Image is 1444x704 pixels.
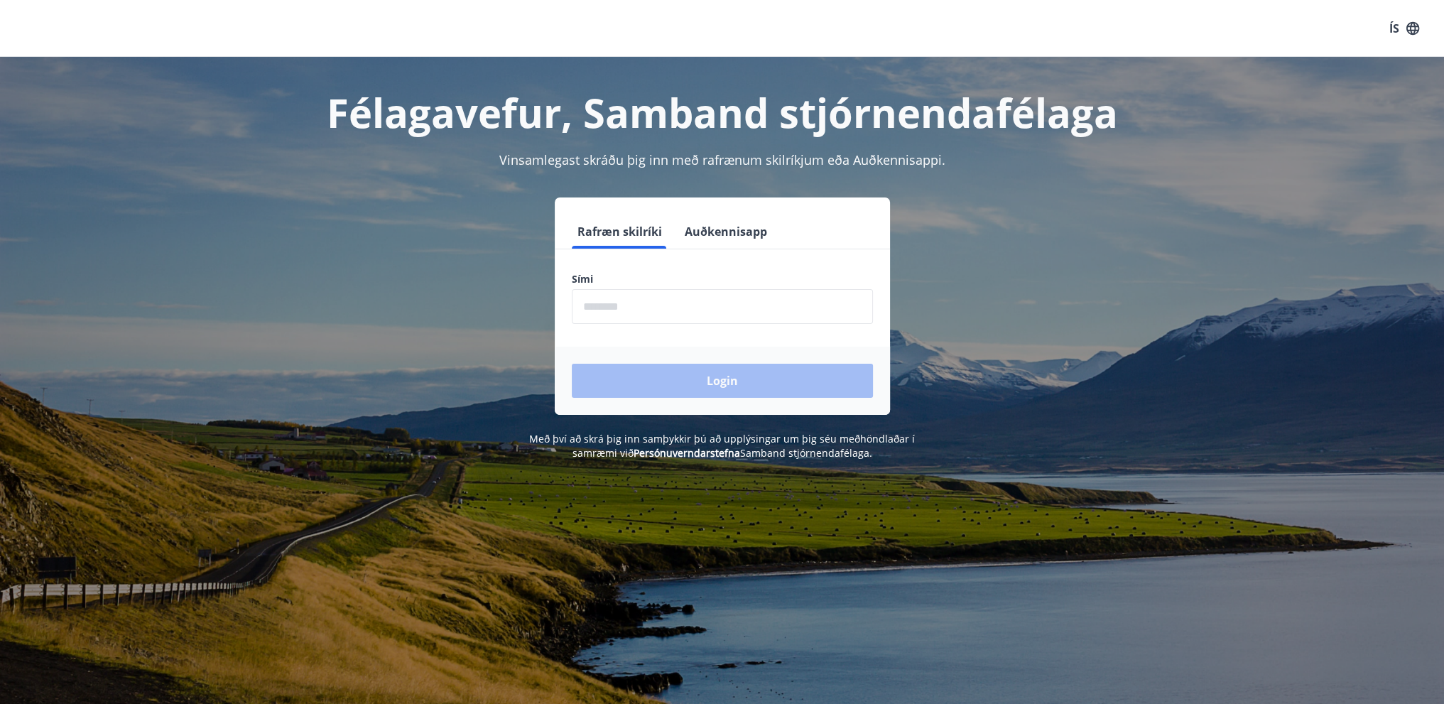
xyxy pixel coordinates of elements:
button: Auðkennisapp [679,215,773,249]
span: Með því að skrá þig inn samþykkir þú að upplýsingar um þig séu meðhöndlaðar í samræmi við Samband... [529,432,915,460]
h1: Félagavefur, Samband stjórnendafélaga [228,85,1217,139]
span: Vinsamlegast skráðu þig inn með rafrænum skilríkjum eða Auðkennisappi. [499,151,945,168]
label: Sími [572,272,873,286]
button: ÍS [1381,16,1427,41]
button: Rafræn skilríki [572,215,668,249]
a: Persónuverndarstefna [634,446,740,460]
